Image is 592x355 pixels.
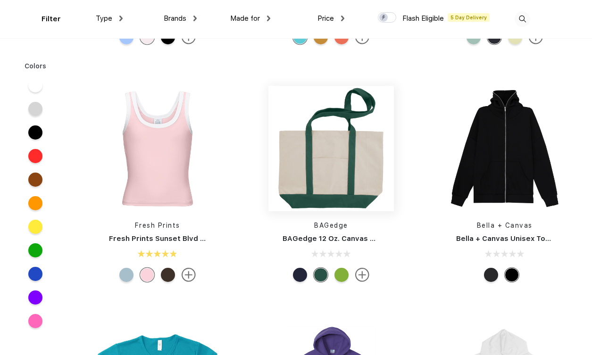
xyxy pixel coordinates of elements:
[182,268,196,282] img: more.svg
[161,268,175,282] div: Brown
[402,14,444,23] span: Flash Eligible
[317,14,334,23] span: Price
[515,11,530,27] img: desktop_search.svg
[96,14,112,23] span: Type
[193,16,197,21] img: dropdown.png
[477,222,533,229] a: Bella + Canvas
[283,234,406,243] a: BAGedge 12 Oz. Canvas Boat Tote
[442,86,567,211] img: func=resize&h=266
[42,14,61,25] div: Filter
[119,268,133,282] div: Baby Blue with White
[334,268,349,282] div: Natural Lime
[109,234,285,243] a: Fresh Prints Sunset Blvd Ribbed Scoop Tank Top
[314,268,328,282] div: Natural Forest
[293,268,307,282] div: Natural Navy
[119,16,123,21] img: dropdown.png
[17,61,54,71] div: Colors
[164,14,186,23] span: Brands
[314,222,348,229] a: BAGedge
[135,222,180,229] a: Fresh Prints
[341,16,344,21] img: dropdown.png
[95,86,220,211] img: func=resize&h=266
[484,268,498,282] div: Dark Grey
[267,16,270,21] img: dropdown.png
[230,14,260,23] span: Made for
[505,268,519,282] div: Black
[140,268,154,282] div: Baby Pink with White
[355,268,369,282] img: more.svg
[448,13,490,22] span: 5 Day Delivery
[268,86,394,211] img: func=resize&h=266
